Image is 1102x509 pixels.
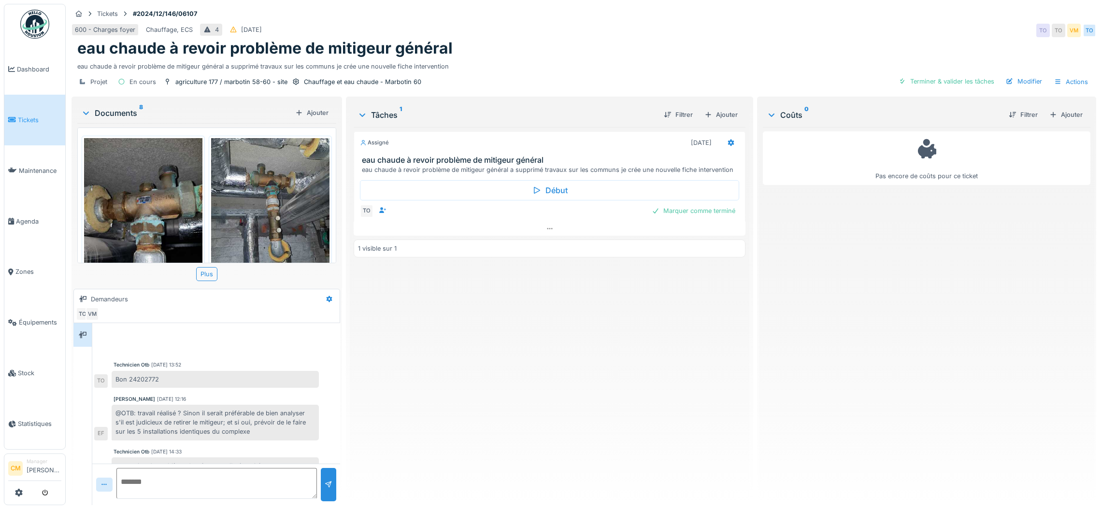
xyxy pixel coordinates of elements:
h1: eau chaude à revoir problème de mitigeur général [77,39,453,57]
div: Manager [27,458,61,465]
div: agriculture 177 / marbotin 58-60 - site [175,77,287,86]
span: Zones [15,267,61,276]
div: Filtrer [1005,108,1042,121]
div: TO [360,204,373,218]
span: Maintenance [19,166,61,175]
span: Tickets [18,115,61,125]
div: Marquer comme terminé [648,204,739,217]
div: Ajouter [291,106,332,119]
a: Équipements [4,297,65,348]
a: CM Manager[PERSON_NAME] [8,458,61,481]
span: Équipements [19,318,61,327]
div: Chauffage et eau chaude - Marbotin 60 [304,77,421,86]
div: 1 visible sur 1 [358,244,397,253]
div: VM [1067,24,1081,37]
div: [PERSON_NAME] [114,396,155,403]
a: Tickets [4,95,65,145]
div: Tickets [97,9,118,18]
div: Ajouter [1045,108,1087,121]
div: Projet [90,77,107,86]
div: [DATE] [691,138,712,147]
div: Bon 24202772 [112,371,319,388]
div: Modifier [1002,75,1046,88]
h3: eau chaude à revoir problème de mitigeur général [362,156,742,165]
div: Début [360,180,740,200]
div: TO [94,374,108,388]
div: Plus [196,267,217,281]
div: 4 [215,25,219,34]
div: Demandeurs [91,295,128,304]
a: Statistiques [4,398,65,449]
div: TO [1083,24,1096,37]
img: 9p7nj5gnxfkl0s8ev1wi46w4jdq5 [211,138,329,296]
div: eau chaude à revoir problème de mitigeur général a supprimé travaux sur les communs je crée une n... [77,58,1090,71]
div: TO [1052,24,1065,37]
sup: 1 [400,109,402,121]
div: Coûts [767,109,1001,121]
div: Terminer & valider les tâches [895,75,998,88]
a: Zones [4,247,65,297]
div: Actions [1050,75,1092,89]
span: Agenda [16,217,61,226]
sup: 8 [139,107,143,119]
div: [DATE] 12:16 [157,396,186,403]
li: [PERSON_NAME] [27,458,61,479]
li: CM [8,461,23,476]
div: [DATE] 14:33 [151,448,182,455]
a: Stock [4,348,65,398]
div: Technicien Otb [114,361,149,368]
div: En cours [129,77,156,86]
div: [DATE] [241,25,262,34]
div: 600 - Charges foyer [75,25,135,34]
div: eau chaude à revoir problème de mitigeur général a supprimé travaux sur les communs je crée une n... [362,165,742,174]
div: @OTB: travail réalisé ? Sinon il serait préférable de bien analyser s'il est judicieux de retirer... [112,405,319,440]
div: VM [86,307,99,321]
img: Badge_color-CXgf-gQk.svg [20,10,49,39]
div: Tâches [358,109,657,121]
img: qrsc3ifcxujtxndnfos574s2o20q [84,138,202,296]
strong: #2024/12/146/06107 [129,9,201,18]
div: Chauffage, ECS [146,25,193,34]
div: Assigné [360,139,389,147]
a: Agenda [4,196,65,247]
span: Dashboard [17,65,61,74]
a: Maintenance [4,145,65,196]
div: EF [94,427,108,440]
div: Ajouter [701,108,742,121]
div: TO [76,307,89,321]
div: Pas encore de coûts pour ce ticket [769,136,1084,181]
span: Statistiques [18,419,61,428]
span: Stock [18,368,61,378]
a: Dashboard [4,44,65,95]
div: Technicien Otb [114,448,149,455]
sup: 0 [804,109,809,121]
div: Documents [81,107,291,119]
div: on as plus de problème depuis , nous l'avions laisser en attente afin de voir si on le retire ou ... [112,457,319,493]
div: TO [1036,24,1050,37]
div: [DATE] 13:52 [151,361,181,368]
div: Filtrer [660,108,697,121]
